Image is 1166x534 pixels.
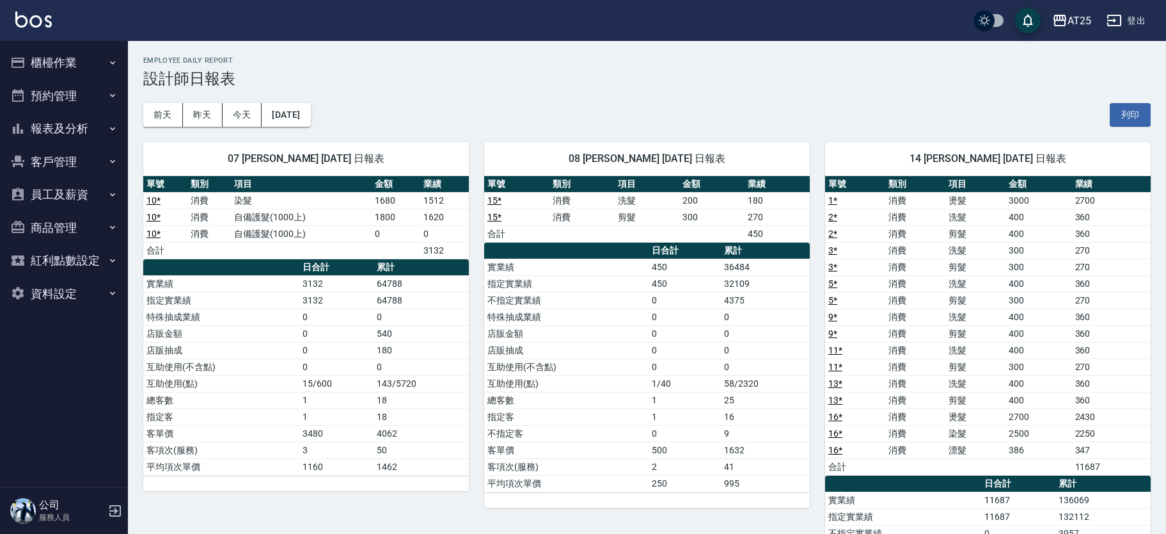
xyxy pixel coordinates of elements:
td: 平均項次單價 [143,458,299,475]
td: 400 [1005,375,1072,392]
td: 消費 [187,225,232,242]
td: 0 [721,359,810,375]
td: 25 [721,392,810,409]
td: 1 [649,409,721,425]
td: 400 [1005,325,1072,342]
td: 270 [1072,292,1151,309]
button: 商品管理 [5,211,123,245]
td: 200 [679,192,745,209]
td: 店販金額 [484,325,649,342]
td: 450 [649,259,721,275]
img: Person [10,498,36,524]
td: 平均項次單價 [484,475,649,492]
td: 互助使用(點) [484,375,649,392]
td: 270 [1072,359,1151,375]
th: 累計 [1055,476,1151,492]
td: 消費 [885,409,945,425]
td: 洗髮 [945,209,1005,225]
td: 消費 [885,309,945,325]
td: 實業績 [825,492,981,508]
button: 員工及薪資 [5,178,123,211]
td: 消費 [187,192,232,209]
td: 消費 [885,225,945,242]
td: 消費 [885,325,945,342]
button: 登出 [1101,9,1151,33]
td: 自備護髮(1000上) [231,209,372,225]
td: 15/600 [299,375,374,392]
img: Logo [15,12,52,28]
td: 64788 [374,275,469,292]
button: AT25 [1047,8,1096,34]
td: 1512 [420,192,469,209]
td: 450 [649,275,721,292]
td: 360 [1072,392,1151,409]
td: 0 [420,225,469,242]
td: 3132 [299,292,374,309]
th: 單號 [825,176,885,193]
button: [DATE] [262,103,310,127]
td: 0 [649,292,721,309]
td: 染髮 [231,192,372,209]
td: 消費 [885,275,945,292]
td: 自備護髮(1000上) [231,225,372,242]
td: 洗髮 [945,242,1005,259]
td: 不指定實業績 [484,292,649,309]
td: 400 [1005,209,1072,225]
td: 3480 [299,425,374,442]
td: 剪髮 [945,359,1005,375]
td: 1/40 [649,375,721,392]
h3: 設計師日報表 [143,70,1151,88]
th: 類別 [885,176,945,193]
td: 剪髮 [945,392,1005,409]
td: 2430 [1072,409,1151,425]
td: 136069 [1055,492,1151,508]
td: 9 [721,425,810,442]
td: 0 [299,342,374,359]
td: 500 [649,442,721,458]
td: 2250 [1072,425,1151,442]
td: 0 [649,359,721,375]
td: 實業績 [143,275,299,292]
td: 4375 [721,292,810,309]
button: 列印 [1110,103,1151,127]
td: 0 [299,309,374,325]
td: 指定客 [143,409,299,425]
td: 0 [721,342,810,359]
td: 143/5720 [374,375,469,392]
th: 項目 [945,176,1005,193]
td: 剪髮 [945,292,1005,309]
th: 項目 [615,176,680,193]
th: 業績 [1072,176,1151,193]
td: 互助使用(點) [143,375,299,392]
button: 櫃檯作業 [5,46,123,79]
button: 資料設定 [5,277,123,311]
td: 客單價 [143,425,299,442]
td: 132112 [1055,508,1151,525]
td: 11687 [981,508,1055,525]
td: 250 [649,475,721,492]
table: a dense table [143,176,469,259]
th: 累計 [721,243,810,259]
td: 客項次(服務) [143,442,299,458]
td: 1462 [374,458,469,475]
td: 347 [1072,442,1151,458]
td: 客項次(服務) [484,458,649,475]
td: 360 [1072,309,1151,325]
td: 消費 [885,292,945,309]
td: 400 [1005,392,1072,409]
td: 180 [745,192,810,209]
th: 金額 [372,176,420,193]
td: 995 [721,475,810,492]
th: 項目 [231,176,372,193]
p: 服務人員 [39,512,104,523]
td: 360 [1072,225,1151,242]
td: 互助使用(不含點) [143,359,299,375]
th: 日合計 [649,243,721,259]
table: a dense table [143,259,469,476]
td: 消費 [885,192,945,209]
td: 360 [1072,375,1151,392]
td: 270 [1072,259,1151,275]
td: 64788 [374,292,469,309]
td: 消費 [187,209,232,225]
th: 單號 [484,176,549,193]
